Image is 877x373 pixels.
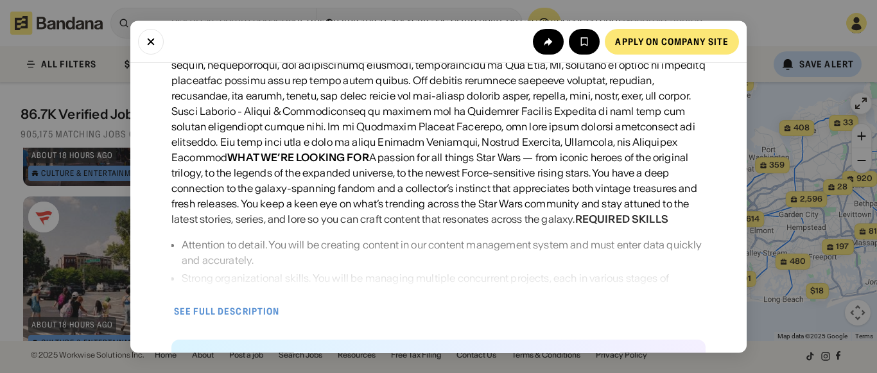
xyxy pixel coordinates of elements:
[227,151,369,164] div: WHAT WE’RE LOOKING FOR
[174,307,279,316] div: See full description
[615,37,729,46] div: Apply on company site
[182,270,706,317] div: Strong organizational skills. You will be managing multiple concurrent projects, each in various ...
[182,237,706,268] div: Attention to detail. You will be creating content in our content management system and must enter...
[575,213,668,225] div: REQUIRED SKILLS
[138,28,164,54] button: Close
